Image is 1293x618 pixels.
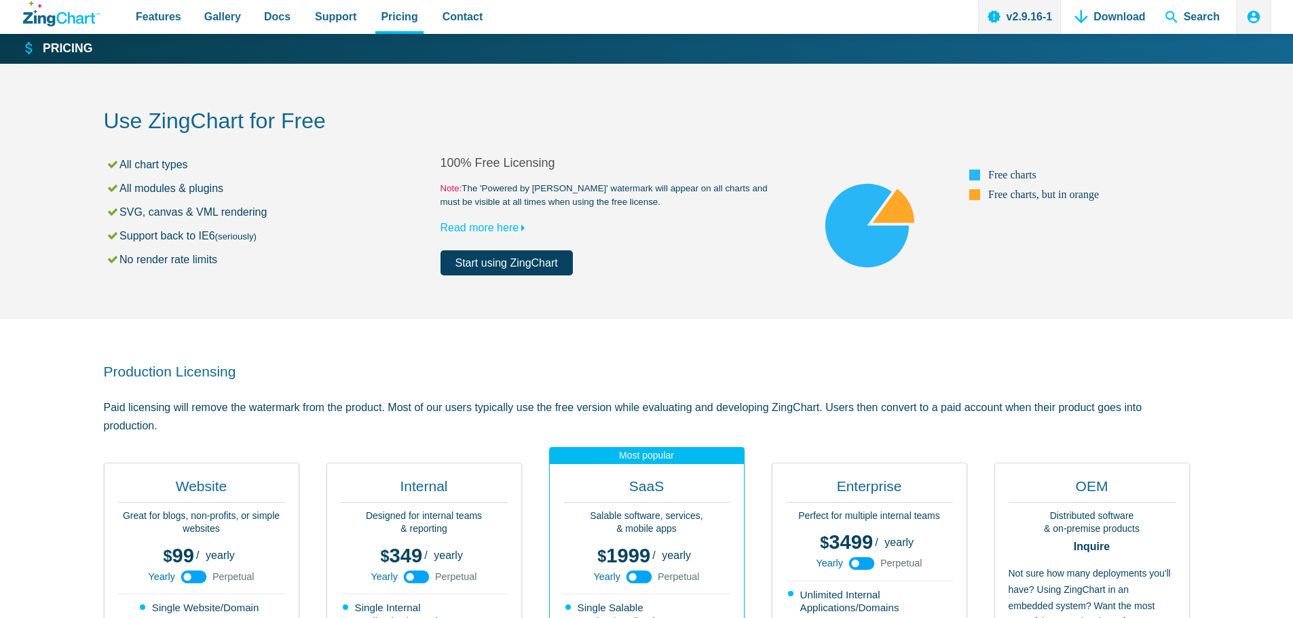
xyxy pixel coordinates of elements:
[435,572,477,581] span: Perpetual
[1009,509,1176,536] p: Distributed software & on-premise products
[341,477,508,503] h2: Internal
[23,1,100,26] a: ZingChart Logo. Click to return to the homepage
[786,477,953,503] h2: Enterprise
[563,509,730,536] p: Salable software, services, & mobile apps
[43,43,92,55] strong: Pricing
[371,572,397,581] span: Yearly
[106,179,441,197] li: All modules & plugins
[148,572,174,581] span: Yearly
[434,549,463,561] span: yearly
[341,509,508,536] p: Designed for internal teams & reporting
[204,7,241,26] span: Gallery
[820,531,873,553] span: 3499
[880,558,922,568] span: Perpetual
[424,550,427,561] span: /
[106,227,441,245] li: Support back to IE6
[140,601,265,615] li: Single Website/Domain
[206,549,235,561] span: yearly
[652,550,655,561] span: /
[106,203,441,221] li: SVG, canvas & VML rendering
[662,549,691,561] span: yearly
[658,572,700,581] span: Perpetual
[443,7,483,26] span: Contact
[593,572,620,581] span: Yearly
[875,537,878,548] span: /
[563,477,730,503] h2: SaaS
[118,509,285,536] p: Great for blogs, non-profits, or simple websites
[215,231,257,242] small: (seriously)
[441,183,462,193] span: Note:
[106,250,441,269] li: No render rate limits
[786,509,953,523] p: Perfect for multiple internal teams
[380,545,422,566] span: 349
[136,7,181,26] span: Features
[441,182,777,209] small: The 'Powered by [PERSON_NAME]' watermark will appear on all charts and must be visible at all tim...
[816,558,842,568] span: Yearly
[884,537,914,548] span: yearly
[196,550,199,561] span: /
[164,545,194,566] span: 99
[23,41,92,57] a: Pricing
[104,107,1190,138] h2: Use ZingChart for Free
[441,155,777,171] h2: 100% Free Licensing
[597,545,650,566] span: 1999
[315,7,356,26] span: Support
[104,362,1190,381] h2: Production Licensing
[104,398,1190,435] p: Paid licensing will remove the watermark from the product. Most of our users typically use the fr...
[1009,477,1176,503] h2: OEM
[118,477,285,503] h2: Website
[788,588,953,615] li: Unlimited Internal Applications/Domains
[381,7,417,26] span: Pricing
[441,250,573,275] a: Start using ZingChart
[441,222,531,233] a: Read more here
[106,155,441,174] li: All chart types
[1009,541,1176,552] strong: Inquire
[212,572,255,581] span: Perpetual
[264,7,291,26] span: Docs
